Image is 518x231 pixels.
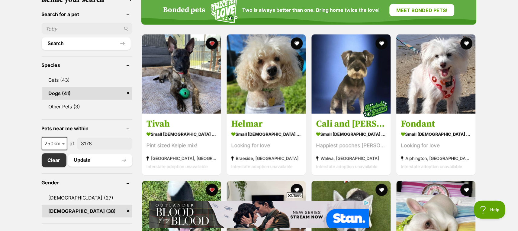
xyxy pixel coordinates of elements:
[146,130,217,139] strong: small [DEMOGRAPHIC_DATA] Dog
[42,23,132,35] input: Toby
[163,6,205,15] h4: Bonded pets
[390,4,455,16] a: Meet bonded pets!
[42,74,132,87] a: Cats (43)
[227,114,306,175] a: Helmar small [DEMOGRAPHIC_DATA] Dog Looking for love Braeside, [GEOGRAPHIC_DATA] Interstate adopt...
[231,164,293,169] span: Interstate adoption unavailable
[316,164,378,169] span: Interstate adoption unavailable
[42,63,132,68] header: Species
[461,38,473,50] button: favourite
[316,130,386,139] strong: small [DEMOGRAPHIC_DATA] Dog
[291,38,303,50] button: favourite
[401,118,471,130] h3: Fondant
[231,130,301,139] strong: small [DEMOGRAPHIC_DATA] Dog
[42,180,132,186] header: Gender
[474,201,506,219] iframe: Help Scout Beacon - Open
[42,137,67,150] span: 250km
[77,138,132,150] input: postcode
[312,114,391,175] a: Cali and [PERSON_NAME] small [DEMOGRAPHIC_DATA] Dog Happiest pooches [PERSON_NAME] Walwa, [GEOGRA...
[146,118,217,130] h3: Tivah
[42,140,67,148] span: 250km
[361,94,391,124] img: bonded besties
[316,142,386,150] div: Happiest pooches [PERSON_NAME]
[146,164,208,169] span: Interstate adoption unavailable
[401,142,471,150] div: Looking for love
[376,184,388,196] button: favourite
[287,192,303,198] span: Close
[231,142,301,150] div: Looking for love
[316,118,386,130] h3: Cali and [PERSON_NAME]
[42,126,132,131] header: Pets near me within
[68,154,132,167] button: Update
[206,184,218,196] button: favourite
[312,35,391,114] img: Cali and Theo - Schnauzer Dog
[149,201,369,228] iframe: Advertisement
[70,140,75,147] span: of
[231,154,301,163] strong: Braeside, [GEOGRAPHIC_DATA]
[42,153,66,167] a: Clear
[42,192,132,204] a: [DEMOGRAPHIC_DATA] (27)
[401,130,471,139] strong: small [DEMOGRAPHIC_DATA] Dog
[206,38,218,50] button: favourite
[231,118,301,130] h3: Helmar
[397,114,476,175] a: Fondant small [DEMOGRAPHIC_DATA] Dog Looking for love Alphington, [GEOGRAPHIC_DATA] Interstate ad...
[142,35,221,114] img: Tivah - Australian Kelpie Dog
[146,142,217,150] div: Pint sized Kelpie mix!
[401,154,471,163] strong: Alphington, [GEOGRAPHIC_DATA]
[242,7,380,13] span: Two is always better than one. Bring home twice the love!
[42,101,132,113] a: Other Pets (3)
[142,114,221,175] a: Tivah small [DEMOGRAPHIC_DATA] Dog Pint sized Kelpie mix! [GEOGRAPHIC_DATA], [GEOGRAPHIC_DATA] In...
[316,154,386,163] strong: Walwa, [GEOGRAPHIC_DATA]
[42,87,132,100] a: Dogs (41)
[461,184,473,196] button: favourite
[291,184,303,196] button: favourite
[397,35,476,114] img: Fondant - Bichon Frise x Chinese Crested Dog
[227,35,306,114] img: Helmar - Poodle Dog
[42,38,131,50] button: Search
[146,154,217,163] strong: [GEOGRAPHIC_DATA], [GEOGRAPHIC_DATA]
[376,38,388,50] button: favourite
[42,12,132,17] header: Search for a pet
[401,164,462,169] span: Interstate adoption unavailable
[42,205,132,218] a: [DEMOGRAPHIC_DATA] (38)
